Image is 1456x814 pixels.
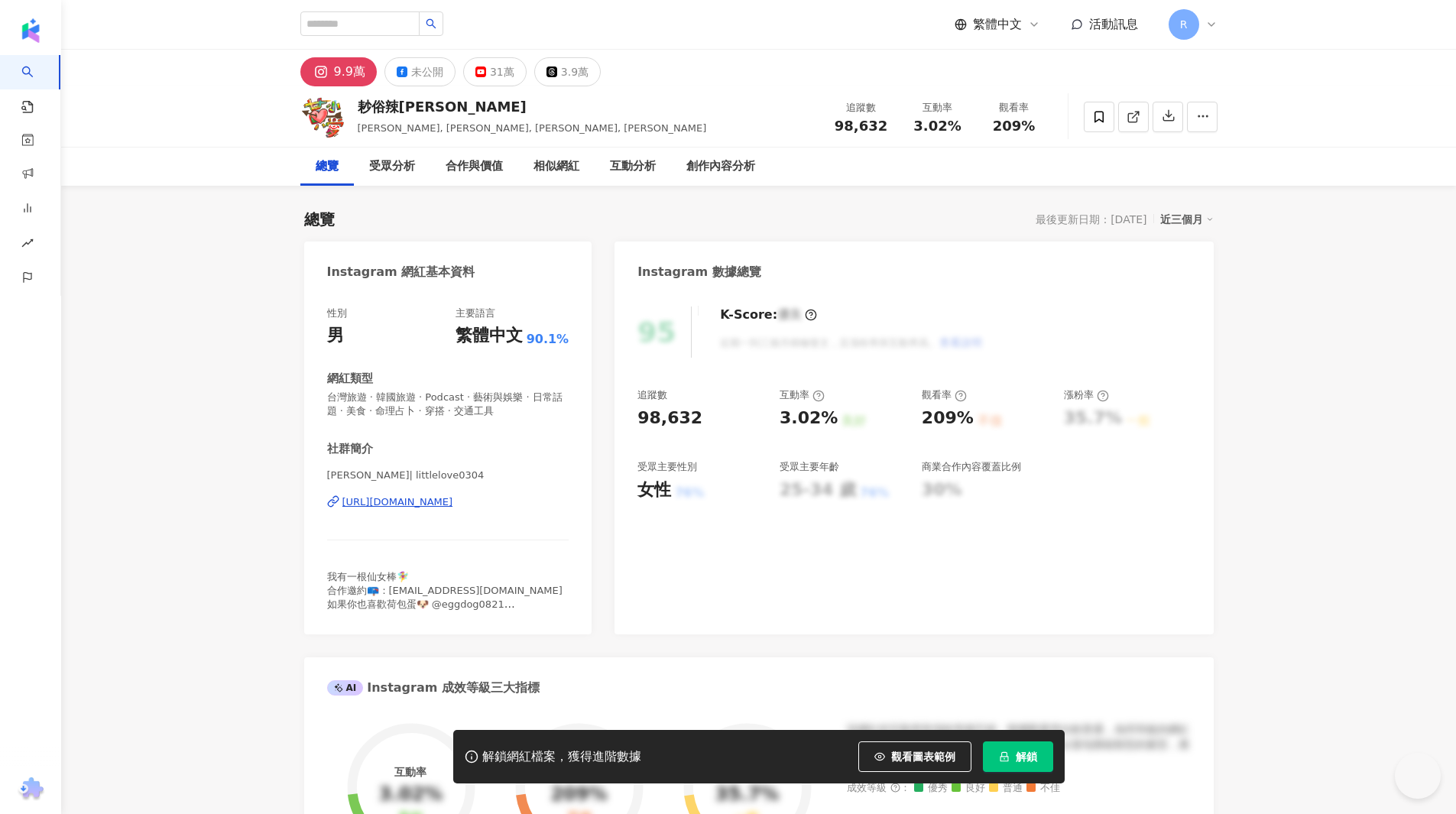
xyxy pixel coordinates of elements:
div: 成效等級 ： [847,783,1191,794]
div: 總覽 [304,209,335,230]
span: 209% [993,118,1036,134]
span: 繁體中文 [973,16,1022,33]
div: K-Score : [720,306,817,323]
div: 解鎖網紅檔案，獲得進階數據 [482,749,641,765]
div: 觀看率 [985,100,1043,115]
img: KOL Avatar [300,94,346,140]
span: rise [21,228,34,262]
span: R [1180,16,1188,33]
div: 31萬 [490,61,514,83]
div: 相似網紅 [533,157,579,176]
span: 活動訊息 [1089,17,1138,31]
div: 男 [327,324,344,348]
a: search [21,55,52,115]
div: Instagram 網紅基本資料 [327,264,475,281]
a: [URL][DOMAIN_NAME] [327,495,569,509]
div: 總覽 [316,157,339,176]
span: 台灣旅遊 · 韓國旅遊 · Podcast · 藝術與娛樂 · 日常話題 · 美食 · 命理占卜 · 穿搭 · 交通工具 [327,391,569,418]
span: [PERSON_NAME], [PERSON_NAME], [PERSON_NAME], [PERSON_NAME] [358,122,707,134]
div: 主要語言 [456,306,495,320]
div: 受眾主要性別 [637,460,697,474]
div: 漲粉率 [1064,388,1109,402]
div: 209% [922,407,974,430]
button: 觀看圖表範例 [858,741,971,772]
button: 未公開 [384,57,456,86]
div: 209% [550,784,607,806]
div: 創作內容分析 [686,157,755,176]
div: 合作與價值 [446,157,503,176]
span: 98,632 [835,118,887,134]
div: 追蹤數 [637,388,667,402]
span: 觀看圖表範例 [891,751,955,763]
span: [PERSON_NAME]| littlelove0304 [327,469,569,482]
div: 受眾分析 [369,157,415,176]
div: 網紅類型 [327,371,373,387]
div: 3.02% [780,407,838,430]
div: 觀看率 [922,388,967,402]
button: 3.9萬 [534,57,601,86]
span: 普通 [989,783,1023,794]
div: 追蹤數 [832,100,890,115]
div: 3.02% [379,784,443,806]
div: [URL][DOMAIN_NAME] [342,495,453,509]
div: 98,632 [637,407,702,430]
div: 商業合作內容覆蓋比例 [922,460,1021,474]
div: 耖俗辣[PERSON_NAME] [358,97,707,116]
div: 互動率 [909,100,967,115]
div: 35.7% [715,784,779,806]
div: 最後更新日期：[DATE] [1036,213,1146,225]
div: 3.9萬 [561,61,589,83]
img: logo icon [18,18,43,43]
button: 31萬 [463,57,527,86]
span: 優秀 [914,783,948,794]
button: 9.9萬 [300,57,377,86]
div: 性別 [327,306,347,320]
div: 9.9萬 [334,61,365,83]
span: 解鎖 [1016,751,1037,763]
img: chrome extension [16,777,46,802]
button: 解鎖 [983,741,1053,772]
span: lock [999,751,1010,762]
div: 受眾主要年齡 [780,460,839,474]
div: 互動率 [780,388,825,402]
span: 不佳 [1026,783,1060,794]
span: search [426,18,436,29]
span: 3.02% [913,118,961,134]
div: 社群簡介 [327,441,373,457]
span: 良好 [952,783,985,794]
div: AI [327,680,364,696]
span: 我有一根仙女棒🧚‍♀️ 合作邀約📪：[EMAIL_ADDRESS][DOMAIN_NAME] 如果你也喜歡荷包蛋🐶 @eggdog0821 ⬇️我的一切都在這個連結⬇️ [327,571,563,624]
span: 90.1% [527,331,569,348]
div: 該網紅的互動率和漲粉率都不錯，唯獨觀看率比較普通，為同等級的網紅的中低等級，效果不一定會好，但仍然建議可以發包開箱類型的案型，應該會比較有成效！ [847,722,1191,767]
div: Instagram 數據總覽 [637,264,761,281]
div: 互動分析 [610,157,656,176]
div: Instagram 成效等級三大指標 [327,679,540,696]
div: 未公開 [411,61,443,83]
div: 女性 [637,478,671,502]
div: 近三個月 [1160,209,1214,229]
div: 繁體中文 [456,324,523,348]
